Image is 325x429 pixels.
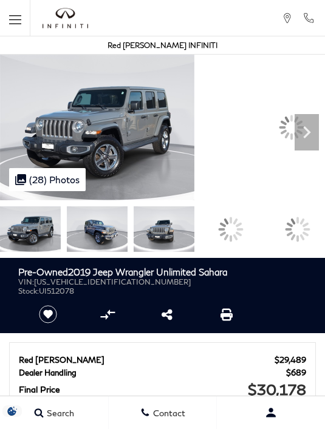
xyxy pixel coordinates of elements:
[108,41,217,50] a: Red [PERSON_NAME] INFINITI
[295,114,319,150] div: Next
[134,206,194,252] img: Used 2019 Sting-Gray Clearcoat Jeep Unlimited Sahara image 3
[43,8,88,29] img: INFINITI
[39,286,74,296] span: UI512078
[18,277,34,286] span: VIN:
[18,267,251,277] h1: 2019 Jeep Wrangler Unlimited Sahara
[221,307,233,322] a: Print this Pre-Owned 2019 Jeep Wrangler Unlimited Sahara
[19,380,306,398] a: Final Price $30,178
[162,307,173,322] a: Share this Pre-Owned 2019 Jeep Wrangler Unlimited Sahara
[286,368,306,377] span: $689
[19,355,275,365] span: Red [PERSON_NAME]
[303,13,315,24] a: Call Red Noland INFINITI
[18,266,68,277] strong: Pre-Owned
[19,368,306,377] a: Dealer Handling $689
[150,408,185,418] span: Contact
[9,168,86,191] div: (28) Photos
[35,305,61,324] button: Save vehicle
[44,408,74,418] span: Search
[43,8,88,29] a: infiniti
[275,355,306,365] span: $29,489
[248,380,306,398] span: $30,178
[67,206,128,252] img: Used 2019 Sting-Gray Clearcoat Jeep Unlimited Sahara image 2
[18,286,39,296] span: Stock:
[34,277,191,286] span: [US_VEHICLE_IDENTIFICATION_NUMBER]
[19,355,306,365] a: Red [PERSON_NAME] $29,489
[98,305,117,323] button: Compare vehicle
[19,368,286,377] span: Dealer Handling
[19,384,248,394] span: Final Price
[217,397,325,428] button: Open user profile menu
